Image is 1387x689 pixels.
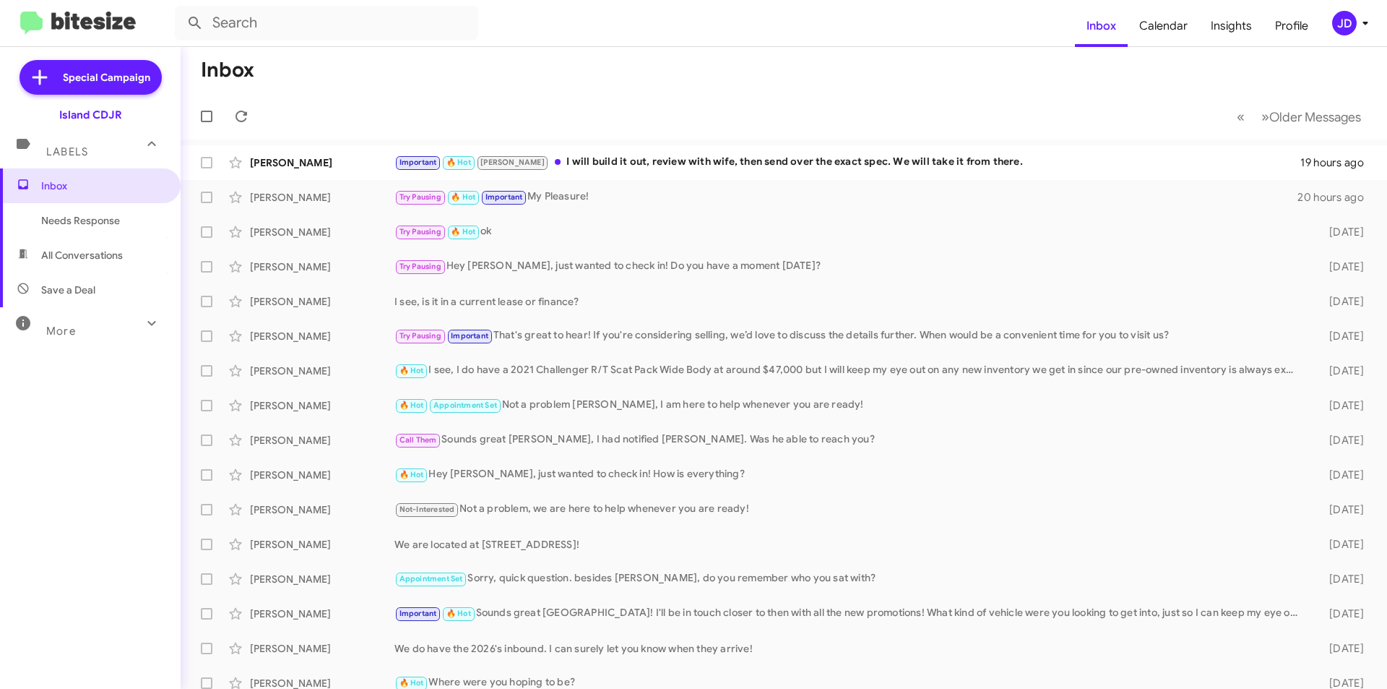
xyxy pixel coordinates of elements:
[1297,190,1375,205] div: 20 hours ago
[394,501,1306,518] div: Not a problem, we are here to help whenever you are ready!
[399,505,455,514] span: Not-Interested
[399,678,424,688] span: 🔥 Hot
[1263,5,1320,47] a: Profile
[1306,329,1375,343] div: [DATE]
[1300,155,1375,170] div: 19 hours ago
[394,641,1306,656] div: We do have the 2026's inbound. I can surely let you know when they arrive!
[41,213,164,228] span: Needs Response
[1075,5,1128,47] a: Inbox
[399,470,424,479] span: 🔥 Hot
[41,179,164,193] span: Inbox
[399,192,441,202] span: Try Pausing
[1228,102,1253,132] button: Previous
[1253,102,1370,132] button: Next
[399,331,441,341] span: Try Pausing
[394,537,1306,552] div: We are located at [STREET_ADDRESS]!
[46,325,76,338] span: More
[250,572,394,586] div: [PERSON_NAME]
[1306,294,1375,309] div: [DATE]
[399,435,437,445] span: Call Them
[1229,102,1370,132] nav: Page navigation example
[20,60,162,95] a: Special Campaign
[446,158,471,167] span: 🔥 Hot
[394,223,1306,240] div: ok
[250,260,394,274] div: [PERSON_NAME]
[250,294,394,309] div: [PERSON_NAME]
[394,466,1306,483] div: Hey [PERSON_NAME], just wanted to check in! How is everything?
[250,537,394,552] div: [PERSON_NAME]
[250,641,394,656] div: [PERSON_NAME]
[485,192,523,202] span: Important
[46,145,88,158] span: Labels
[250,190,394,205] div: [PERSON_NAME]
[1306,468,1375,482] div: [DATE]
[451,227,475,236] span: 🔥 Hot
[399,574,463,583] span: Appointment Set
[250,502,394,517] div: [PERSON_NAME]
[1306,537,1375,552] div: [DATE]
[1269,109,1361,125] span: Older Messages
[394,258,1306,275] div: Hey [PERSON_NAME], just wanted to check in! Do you have a moment [DATE]?
[1237,108,1245,126] span: «
[394,605,1306,622] div: Sounds great [GEOGRAPHIC_DATA]! I'll be in touch closer to then with all the new promotions! What...
[1199,5,1263,47] a: Insights
[446,609,471,618] span: 🔥 Hot
[399,401,424,410] span: 🔥 Hot
[175,6,478,40] input: Search
[399,227,441,236] span: Try Pausing
[1332,11,1357,35] div: JD
[1306,260,1375,274] div: [DATE]
[399,262,441,271] span: Try Pausing
[250,364,394,378] div: [PERSON_NAME]
[399,366,424,375] span: 🔥 Hot
[394,189,1297,205] div: My Pleasure!
[399,158,437,167] span: Important
[250,329,394,343] div: [PERSON_NAME]
[1306,572,1375,586] div: [DATE]
[480,158,545,167] span: [PERSON_NAME]
[41,283,95,297] span: Save a Deal
[394,432,1306,448] div: Sounds great [PERSON_NAME], I had notified [PERSON_NAME]. Was he able to reach you?
[394,362,1306,379] div: I see, I do have a 2021 Challenger R/T Scat Pack Wide Body at around $47,000 but I will keep my e...
[250,607,394,621] div: [PERSON_NAME]
[1261,108,1269,126] span: »
[201,59,254,82] h1: Inbox
[1306,398,1375,413] div: [DATE]
[1306,364,1375,378] div: [DATE]
[63,70,150,85] span: Special Campaign
[394,294,1306,309] div: I see, is it in a current lease or finance?
[394,397,1306,414] div: Not a problem [PERSON_NAME], I am here to help whenever you are ready!
[250,225,394,239] div: [PERSON_NAME]
[250,433,394,448] div: [PERSON_NAME]
[399,609,437,618] span: Important
[1306,433,1375,448] div: [DATE]
[433,401,497,410] span: Appointment Set
[1306,502,1375,517] div: [DATE]
[394,154,1300,171] div: I will build it out, review with wife, then send over the exact spec. We will take it from there.
[1320,11,1371,35] button: JD
[1128,5,1199,47] a: Calendar
[394,328,1306,344] div: That's great to hear! If you're considering selling, we’d love to discuss the details further. Wh...
[250,155,394,170] div: [PERSON_NAME]
[394,570,1306,587] div: Sorry, quick question. besides [PERSON_NAME], do you remember who you sat with?
[1306,641,1375,656] div: [DATE]
[1306,225,1375,239] div: [DATE]
[451,331,488,341] span: Important
[250,468,394,482] div: [PERSON_NAME]
[1306,607,1375,621] div: [DATE]
[41,248,123,262] span: All Conversations
[250,398,394,413] div: [PERSON_NAME]
[59,108,122,122] div: Island CDJR
[451,192,475,202] span: 🔥 Hot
